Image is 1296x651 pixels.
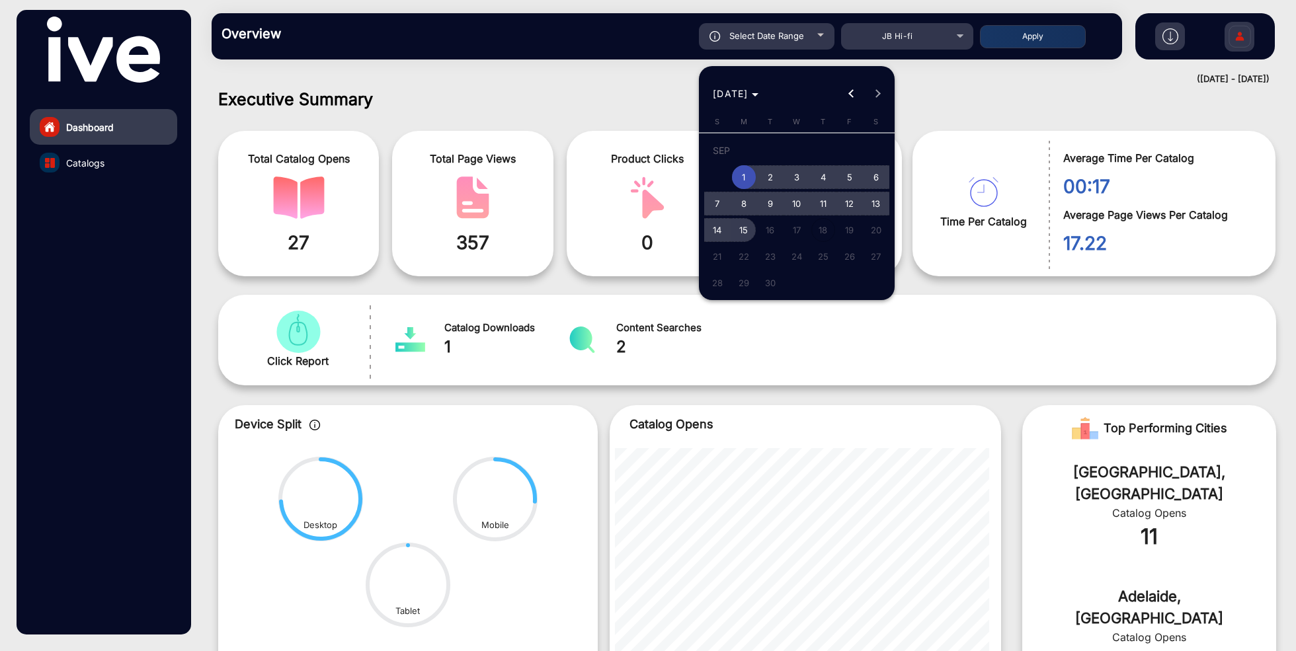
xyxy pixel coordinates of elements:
[704,217,731,243] button: September 14, 2025
[821,117,825,126] span: T
[758,218,782,242] span: 16
[757,164,784,190] button: September 2, 2025
[810,164,836,190] button: September 4, 2025
[757,217,784,243] button: September 16, 2025
[784,243,810,270] button: September 24, 2025
[863,164,889,190] button: September 6, 2025
[864,192,888,215] span: 13
[864,218,888,242] span: 20
[784,164,810,190] button: September 3, 2025
[785,218,809,242] span: 17
[757,270,784,296] button: September 30, 2025
[810,190,836,217] button: September 11, 2025
[838,245,862,268] span: 26
[713,88,749,99] span: [DATE]
[731,190,757,217] button: September 8, 2025
[757,243,784,270] button: September 23, 2025
[838,218,862,242] span: 19
[838,192,862,215] span: 12
[811,218,835,242] span: 18
[732,165,756,189] span: 1
[863,217,889,243] button: September 20, 2025
[757,190,784,217] button: September 9, 2025
[706,245,729,268] span: 21
[731,243,757,270] button: September 22, 2025
[793,117,800,126] span: W
[758,271,782,295] span: 30
[784,190,810,217] button: September 10, 2025
[811,165,835,189] span: 4
[732,271,756,295] span: 29
[732,218,756,242] span: 15
[785,165,809,189] span: 3
[836,164,863,190] button: September 5, 2025
[704,190,731,217] button: September 7, 2025
[847,117,852,126] span: F
[731,217,757,243] button: September 15, 2025
[836,243,863,270] button: September 26, 2025
[731,164,757,190] button: September 1, 2025
[863,243,889,270] button: September 27, 2025
[731,270,757,296] button: September 29, 2025
[708,82,764,106] button: Choose month and year
[785,192,809,215] span: 10
[768,117,772,126] span: T
[810,217,836,243] button: September 18, 2025
[704,243,731,270] button: September 21, 2025
[732,192,756,215] span: 8
[838,81,865,107] button: Previous month
[836,190,863,217] button: September 12, 2025
[836,217,863,243] button: September 19, 2025
[873,117,878,126] span: S
[863,190,889,217] button: September 13, 2025
[715,117,719,126] span: S
[838,165,862,189] span: 5
[706,192,729,215] span: 7
[706,218,729,242] span: 14
[758,192,782,215] span: 9
[810,243,836,270] button: September 25, 2025
[784,217,810,243] button: September 17, 2025
[811,192,835,215] span: 11
[758,165,782,189] span: 2
[864,245,888,268] span: 27
[741,117,747,126] span: M
[811,245,835,268] span: 25
[732,245,756,268] span: 22
[864,165,888,189] span: 6
[758,245,782,268] span: 23
[785,245,809,268] span: 24
[706,271,729,295] span: 28
[704,137,889,164] td: SEP
[704,270,731,296] button: September 28, 2025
